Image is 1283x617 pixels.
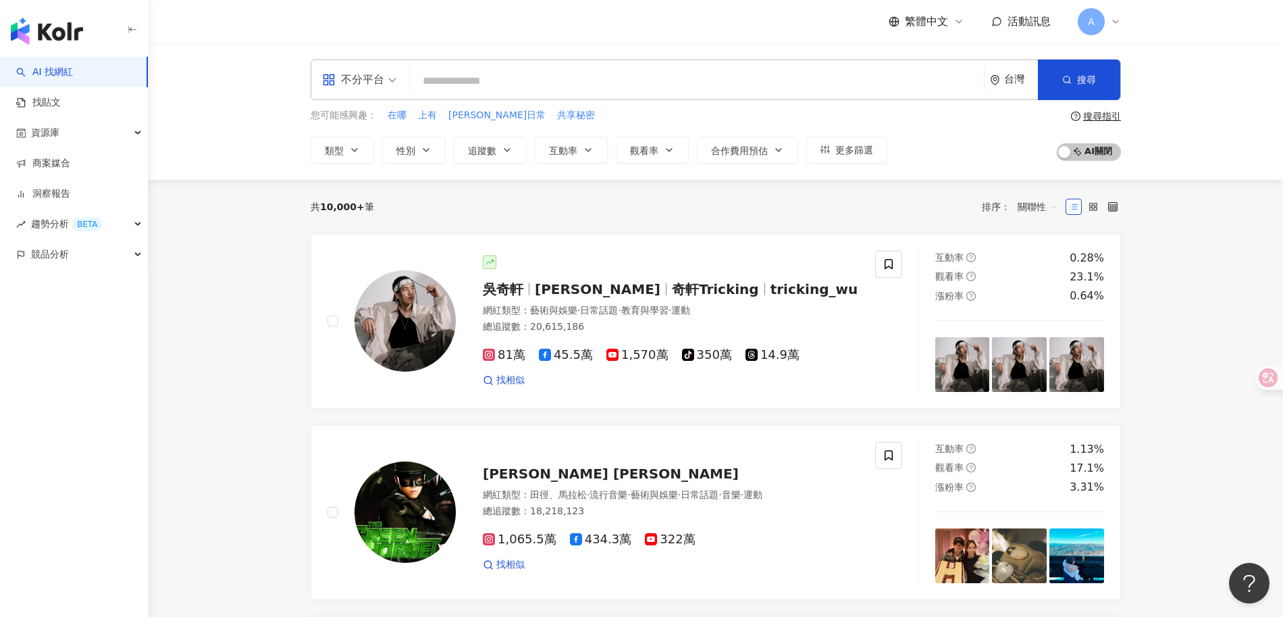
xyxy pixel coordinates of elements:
[468,145,496,156] span: 追蹤數
[806,137,887,164] button: 更多篩選
[417,108,438,123] button: 上有
[587,489,590,500] span: ·
[630,145,658,156] span: 觀看率
[1070,442,1104,457] div: 1.13%
[1070,480,1104,495] div: 3.31%
[990,75,1000,85] span: environment
[645,533,695,547] span: 322萬
[311,234,1121,409] a: KOL Avatar吳奇軒[PERSON_NAME]奇軒Trickingtricking_wu網紅類型：藝術與娛樂·日常話題·教育與學習·運動總追蹤數：20,615,18681萬45.5萬1,5...
[311,425,1121,600] a: KOL Avatar[PERSON_NAME] [PERSON_NAME]網紅類型：田徑、馬拉松·流行音樂·藝術與娛樂·日常話題·音樂·運動總追蹤數：18,218,1231,065.5萬434....
[530,489,587,500] span: 田徑、馬拉松
[72,218,103,231] div: BETA
[669,305,671,316] span: ·
[1088,14,1095,29] span: A
[966,463,976,472] span: question-circle
[935,462,964,473] span: 觀看率
[483,281,523,297] span: 吳奇軒
[483,348,525,362] span: 81萬
[1070,270,1104,285] div: 23.1%
[530,305,577,316] span: 藝術與娛樂
[311,109,377,122] span: 您可能感興趣：
[535,281,660,297] span: [PERSON_NAME]
[1070,251,1104,266] div: 0.28%
[671,305,690,316] span: 運動
[1018,196,1058,218] span: 關聯性
[483,533,556,547] span: 1,065.5萬
[935,271,964,282] span: 觀看率
[770,281,858,297] span: tricking_wu
[618,305,621,316] span: ·
[935,252,964,263] span: 互動率
[311,201,374,212] div: 共 筆
[835,145,873,155] span: 更多篩選
[454,137,527,164] button: 追蹤數
[1083,111,1121,122] div: 搜尋指引
[557,109,595,122] span: 共享秘密
[549,145,577,156] span: 互動率
[31,118,59,148] span: 資源庫
[418,109,437,122] span: 上有
[616,137,689,164] button: 觀看率
[483,304,859,318] div: 網紅類型 ：
[982,196,1066,218] div: 排序：
[396,145,415,156] span: 性別
[556,108,596,123] button: 共享秘密
[697,137,798,164] button: 合作費用預估
[311,137,374,164] button: 類型
[539,348,593,362] span: 45.5萬
[935,443,964,454] span: 互動率
[745,348,800,362] span: 14.9萬
[325,145,344,156] span: 類型
[1070,289,1104,303] div: 0.64%
[935,291,964,301] span: 漲粉率
[535,137,608,164] button: 互動率
[606,348,669,362] span: 1,570萬
[483,505,859,518] div: 總追蹤數 ： 18,218,123
[16,220,26,229] span: rise
[631,489,678,500] span: 藝術與娛樂
[387,108,407,123] button: 在哪
[355,462,456,563] img: KOL Avatar
[711,145,768,156] span: 合作費用預估
[992,528,1047,583] img: post-image
[621,305,669,316] span: 教育與學習
[448,108,546,123] button: [PERSON_NAME]日常
[590,489,627,500] span: 流行音樂
[570,533,632,547] span: 434.3萬
[718,489,721,500] span: ·
[682,348,732,362] span: 350萬
[11,18,83,45] img: logo
[580,305,618,316] span: 日常話題
[627,489,630,500] span: ·
[382,137,446,164] button: 性別
[483,374,525,387] a: 找相似
[31,239,69,270] span: 競品分析
[483,466,739,482] span: [PERSON_NAME] [PERSON_NAME]
[966,444,976,453] span: question-circle
[322,69,384,91] div: 不分平台
[966,483,976,492] span: question-circle
[1049,528,1104,583] img: post-image
[1038,59,1120,100] button: 搜尋
[1070,461,1104,476] div: 17.1%
[496,558,525,572] span: 找相似
[966,291,976,301] span: question-circle
[16,187,70,201] a: 洞察報告
[31,209,103,239] span: 趨勢分析
[16,96,61,109] a: 找貼文
[16,66,73,79] a: searchAI 找網紅
[741,489,743,500] span: ·
[966,253,976,262] span: question-circle
[577,305,580,316] span: ·
[448,109,546,122] span: [PERSON_NAME]日常
[672,281,759,297] span: 奇軒Tricking
[905,14,948,29] span: 繁體中文
[320,201,365,212] span: 10,000+
[496,374,525,387] span: 找相似
[483,320,859,334] div: 總追蹤數 ： 20,615,186
[935,337,990,392] img: post-image
[935,482,964,493] span: 漲粉率
[483,489,859,502] div: 網紅類型 ：
[992,337,1047,392] img: post-image
[355,270,456,372] img: KOL Avatar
